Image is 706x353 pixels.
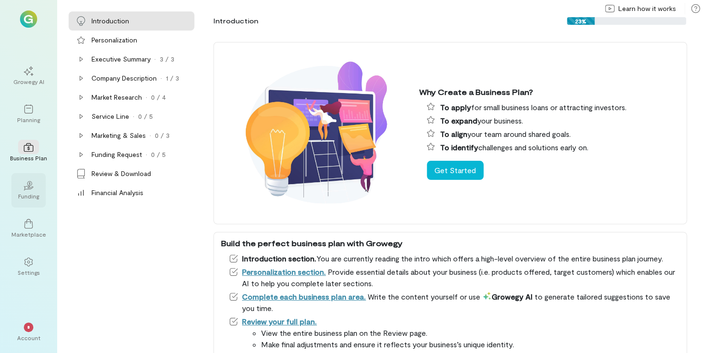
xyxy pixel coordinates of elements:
[427,142,679,153] li: challenges and solutions early on.
[11,135,46,169] a: Business Plan
[91,54,151,64] div: Executive Summary
[221,238,679,249] div: Build the perfect business plan with Growegy
[91,16,129,26] div: Introduction
[261,339,679,350] li: Make final adjustments and ensure it reflects your business’s unique identity.
[242,292,366,301] a: Complete each business plan area.
[427,161,484,180] button: Get Started
[221,48,412,218] img: Why create a business plan
[10,154,47,162] div: Business Plan
[427,115,679,126] li: your business.
[146,150,147,159] div: ·
[133,112,134,121] div: ·
[91,112,129,121] div: Service Line
[17,116,40,124] div: Planning
[213,16,258,26] div: Introduction
[91,73,157,83] div: Company Description
[91,150,142,159] div: Funding Request
[427,102,679,113] li: for small business loans or attracting investors.
[11,211,46,246] a: Marketplace
[91,35,137,45] div: Personalization
[242,254,316,263] span: Introduction section.
[151,93,166,102] div: 0 / 4
[242,317,317,326] a: Review your full plan.
[146,93,147,102] div: ·
[18,192,39,200] div: Funding
[13,78,44,85] div: Growegy AI
[261,327,679,339] li: View the entire business plan on the Review page.
[138,112,153,121] div: 0 / 5
[161,73,162,83] div: ·
[11,249,46,284] a: Settings
[91,188,143,197] div: Financial Analysis
[11,97,46,131] a: Planning
[419,86,679,98] div: Why Create a Business Plan?
[155,131,170,140] div: 0 / 3
[154,54,156,64] div: ·
[229,266,679,289] li: Provide essential details about your business (i.e. products offered, target customers) which ena...
[17,334,40,342] div: Account
[151,150,166,159] div: 0 / 5
[229,291,679,314] li: Write the content yourself or use to generate tailored suggestions to save you time.
[11,230,46,238] div: Marketplace
[160,54,174,64] div: 3 / 3
[440,116,477,125] span: To expand
[11,315,46,349] div: *Account
[482,292,533,301] span: Growegy AI
[91,93,142,102] div: Market Research
[440,129,467,138] span: To align
[229,253,679,264] li: You are currently reading the intro which offers a high-level overview of the entire business pla...
[91,169,151,178] div: Review & Download
[440,103,471,112] span: To apply
[166,73,179,83] div: 1 / 3
[427,128,679,140] li: your team around shared goals.
[440,143,478,152] span: To identify
[242,267,326,276] a: Personalization section.
[11,59,46,93] a: Growegy AI
[91,131,146,140] div: Marketing & Sales
[11,173,46,208] a: Funding
[150,131,151,140] div: ·
[18,269,40,276] div: Settings
[618,4,676,13] span: Learn how it works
